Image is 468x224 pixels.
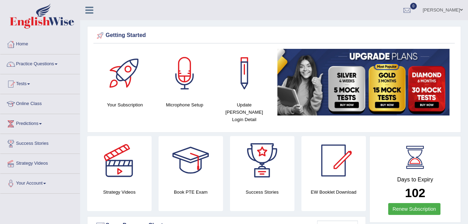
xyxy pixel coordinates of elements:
a: Online Class [0,94,80,112]
h4: Update [PERSON_NAME] Login Detail [218,101,270,123]
div: Getting Started [95,30,453,41]
h4: Strategy Videos [87,188,152,196]
h4: Your Subscription [99,101,151,109]
a: Strategy Videos [0,154,80,171]
a: Renew Subscription [388,203,441,215]
h4: EW Booklet Download [301,188,366,196]
a: Practice Questions [0,54,80,72]
b: 102 [405,186,425,200]
a: Tests [0,74,80,92]
h4: Days to Expiry [377,177,453,183]
img: small5.jpg [277,49,450,115]
h4: Success Stories [230,188,294,196]
a: Predictions [0,114,80,132]
a: Home [0,35,80,52]
h4: Microphone Setup [158,101,211,109]
a: Your Account [0,174,80,191]
span: 0 [410,3,417,9]
a: Success Stories [0,134,80,151]
h4: Book PTE Exam [159,188,223,196]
